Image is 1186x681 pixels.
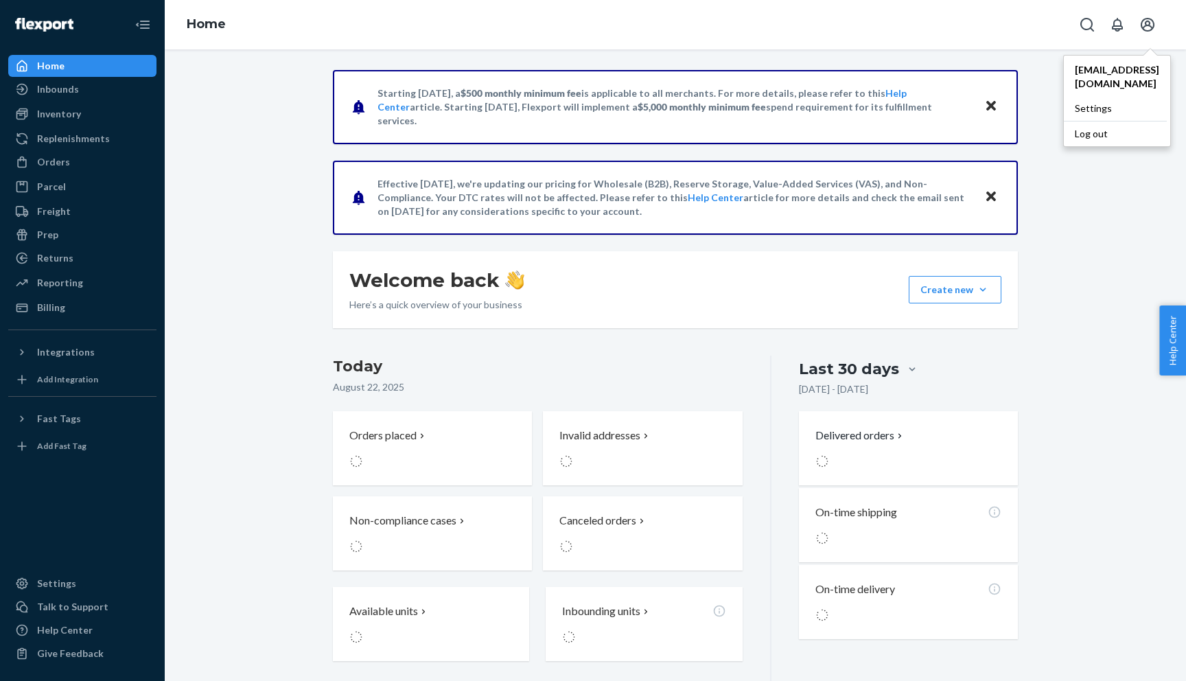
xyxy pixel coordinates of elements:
[37,577,76,590] div: Settings
[8,247,156,269] a: Returns
[543,496,742,570] button: Canceled orders
[37,59,65,73] div: Home
[1064,96,1170,121] a: Settings
[815,428,905,443] button: Delivered orders
[377,86,971,128] p: Starting [DATE], a is applicable to all merchants. For more details, please refer to this article...
[37,623,93,637] div: Help Center
[799,358,899,380] div: Last 30 days
[129,11,156,38] button: Close Navigation
[176,5,237,45] ol: breadcrumbs
[1064,58,1170,96] a: [EMAIL_ADDRESS][DOMAIN_NAME]
[37,228,58,242] div: Prep
[638,101,766,113] span: $5,000 monthly minimum fee
[37,132,110,146] div: Replenishments
[377,177,971,218] p: Effective [DATE], we're updating our pricing for Wholesale (B2B), Reserve Storage, Value-Added Se...
[8,78,156,100] a: Inbounds
[349,428,417,443] p: Orders placed
[349,603,418,619] p: Available units
[37,301,65,314] div: Billing
[333,496,532,570] button: Non-compliance cases
[15,18,73,32] img: Flexport logo
[982,97,1000,117] button: Close
[8,200,156,222] a: Freight
[37,647,104,660] div: Give Feedback
[37,345,95,359] div: Integrations
[8,55,156,77] a: Home
[815,581,895,597] p: On-time delivery
[8,341,156,363] button: Integrations
[461,87,581,99] span: $500 monthly minimum fee
[8,573,156,595] a: Settings
[909,276,1001,303] button: Create new
[8,435,156,457] a: Add Fast Tag
[1073,11,1101,38] button: Open Search Box
[8,103,156,125] a: Inventory
[187,16,226,32] a: Home
[8,619,156,641] a: Help Center
[37,440,86,452] div: Add Fast Tag
[8,224,156,246] a: Prep
[37,276,83,290] div: Reporting
[1075,63,1159,91] span: [EMAIL_ADDRESS][DOMAIN_NAME]
[1104,11,1131,38] button: Open notifications
[349,298,524,312] p: Here’s a quick overview of your business
[37,373,98,385] div: Add Integration
[543,411,742,485] button: Invalid addresses
[333,380,743,394] p: August 22, 2025
[8,297,156,319] a: Billing
[1064,121,1167,146] button: Log out
[559,428,640,443] p: Invalid addresses
[8,151,156,173] a: Orders
[333,587,529,661] button: Available units
[8,128,156,150] a: Replenishments
[8,408,156,430] button: Fast Tags
[8,272,156,294] a: Reporting
[982,187,1000,207] button: Close
[349,268,524,292] h1: Welcome back
[546,587,742,661] button: Inbounding units
[799,382,868,396] p: [DATE] - [DATE]
[37,180,66,194] div: Parcel
[37,412,81,426] div: Fast Tags
[333,411,532,485] button: Orders placed
[333,356,743,378] h3: Today
[8,176,156,198] a: Parcel
[37,205,71,218] div: Freight
[8,369,156,391] a: Add Integration
[1159,305,1186,376] button: Help Center
[37,82,79,96] div: Inbounds
[37,107,81,121] div: Inventory
[559,513,636,529] p: Canceled orders
[37,155,70,169] div: Orders
[815,505,897,520] p: On-time shipping
[505,270,524,290] img: hand-wave emoji
[37,600,108,614] div: Talk to Support
[688,192,743,203] a: Help Center
[562,603,640,619] p: Inbounding units
[8,643,156,665] button: Give Feedback
[8,596,156,618] button: Talk to Support
[1134,11,1161,38] button: Open account menu
[37,251,73,265] div: Returns
[349,513,456,529] p: Non-compliance cases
